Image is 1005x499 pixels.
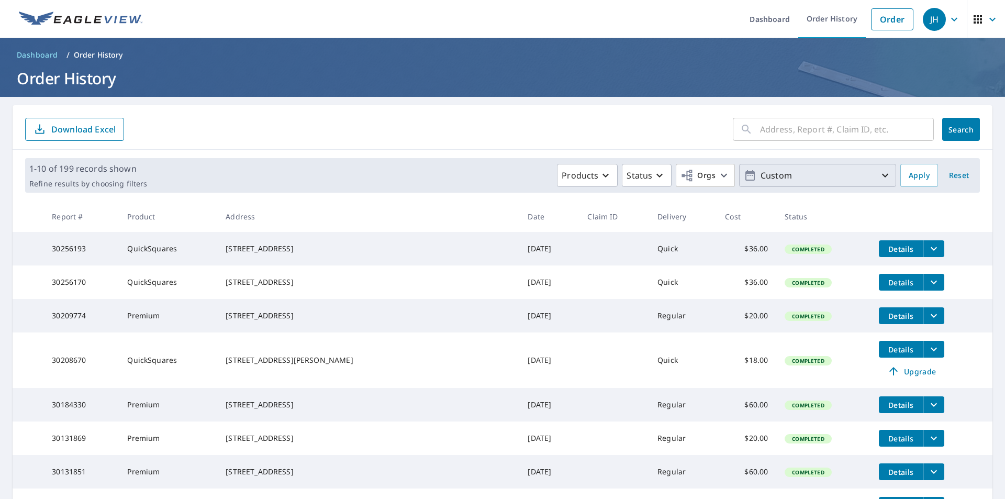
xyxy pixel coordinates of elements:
th: Status [776,201,870,232]
a: Order [871,8,913,30]
td: Regular [649,388,717,422]
nav: breadcrumb [13,47,992,63]
span: Completed [786,469,830,476]
p: 1-10 of 199 records shown [29,162,147,175]
span: Completed [786,402,830,409]
button: filesDropdownBtn-30256170 [923,274,944,291]
th: Delivery [649,201,717,232]
td: $60.00 [717,455,776,489]
button: detailsBtn-30208670 [879,341,923,358]
td: Premium [119,422,217,455]
td: Regular [649,299,717,332]
button: detailsBtn-30209774 [879,307,923,324]
td: $36.00 [717,265,776,299]
a: Upgrade [879,363,944,380]
p: Status [627,169,652,182]
p: Order History [74,50,123,60]
td: Regular [649,422,717,455]
td: Quick [649,332,717,388]
img: EV Logo [19,12,142,27]
td: [DATE] [519,455,579,489]
span: Upgrade [885,365,938,378]
button: Products [557,164,618,187]
td: 30131869 [43,422,119,455]
span: Details [885,311,917,321]
span: Completed [786,313,830,320]
td: 30208670 [43,332,119,388]
div: JH [923,8,946,31]
span: Completed [786,435,830,442]
div: [STREET_ADDRESS][PERSON_NAME] [226,355,511,365]
button: detailsBtn-30131869 [879,430,923,447]
td: Quick [649,265,717,299]
th: Cost [717,201,776,232]
a: Dashboard [13,47,62,63]
td: [DATE] [519,232,579,265]
td: $36.00 [717,232,776,265]
td: Premium [119,299,217,332]
h1: Order History [13,68,992,89]
td: 30131851 [43,455,119,489]
td: QuickSquares [119,332,217,388]
div: [STREET_ADDRESS] [226,311,511,321]
p: Products [562,169,598,182]
button: detailsBtn-30256170 [879,274,923,291]
div: [STREET_ADDRESS] [226,400,511,410]
td: 30256170 [43,265,119,299]
button: Apply [900,164,938,187]
span: Completed [786,246,830,253]
td: 30256193 [43,232,119,265]
td: 30209774 [43,299,119,332]
div: [STREET_ADDRESS] [226,467,511,477]
button: Orgs [676,164,735,187]
th: Product [119,201,217,232]
span: Details [885,434,917,443]
th: Report # [43,201,119,232]
td: $60.00 [717,388,776,422]
td: QuickSquares [119,232,217,265]
p: Download Excel [51,124,116,135]
span: Completed [786,357,830,364]
button: filesDropdownBtn-30184330 [923,396,944,413]
td: Premium [119,455,217,489]
td: [DATE] [519,332,579,388]
button: filesDropdownBtn-30208670 [923,341,944,358]
span: Details [885,244,917,254]
span: Details [885,345,917,354]
button: Custom [739,164,896,187]
td: [DATE] [519,422,579,455]
span: Search [951,125,971,135]
td: [DATE] [519,265,579,299]
p: Refine results by choosing filters [29,179,147,188]
input: Address, Report #, Claim ID, etc. [760,115,934,144]
td: $18.00 [717,332,776,388]
td: Regular [649,455,717,489]
td: Quick [649,232,717,265]
button: detailsBtn-30184330 [879,396,923,413]
span: Details [885,278,917,287]
span: Orgs [680,169,716,182]
button: Search [942,118,980,141]
button: detailsBtn-30256193 [879,240,923,257]
button: filesDropdownBtn-30256193 [923,240,944,257]
button: detailsBtn-30131851 [879,463,923,480]
span: Apply [909,169,930,182]
td: [DATE] [519,299,579,332]
button: filesDropdownBtn-30131869 [923,430,944,447]
button: Reset [942,164,976,187]
td: 30184330 [43,388,119,422]
th: Claim ID [579,201,649,232]
th: Address [217,201,519,232]
span: Dashboard [17,50,58,60]
td: $20.00 [717,422,776,455]
span: Details [885,400,917,410]
td: QuickSquares [119,265,217,299]
td: $20.00 [717,299,776,332]
div: [STREET_ADDRESS] [226,277,511,287]
span: Completed [786,279,830,286]
div: [STREET_ADDRESS] [226,433,511,443]
td: [DATE] [519,388,579,422]
div: [STREET_ADDRESS] [226,243,511,254]
p: Custom [756,167,879,185]
li: / [66,49,70,61]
